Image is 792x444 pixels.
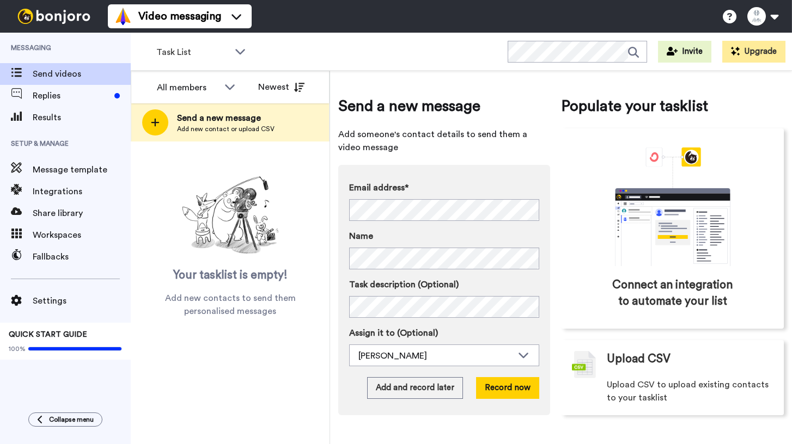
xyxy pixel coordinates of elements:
[177,125,275,133] span: Add new contact or upload CSV
[33,89,110,102] span: Replies
[607,277,738,310] span: Connect an integration to automate your list
[338,95,550,117] span: Send a new message
[156,46,229,59] span: Task List
[658,41,711,63] button: Invite
[9,344,26,353] span: 100%
[561,95,784,117] span: Populate your tasklist
[607,351,671,367] span: Upload CSV
[338,128,550,154] span: Add someone's contact details to send them a video message
[349,181,539,194] label: Email address*
[13,9,95,24] img: bj-logo-header-white.svg
[367,377,463,399] button: Add and record later
[33,163,131,176] span: Message template
[173,267,288,283] span: Your tasklist is empty!
[147,292,313,318] span: Add new contacts to send them personalised messages
[33,111,131,124] span: Results
[607,378,773,404] span: Upload CSV to upload existing contacts to your tasklist
[28,412,102,427] button: Collapse menu
[33,229,131,242] span: Workspaces
[349,278,539,291] label: Task description (Optional)
[591,147,754,266] div: animation
[572,351,596,378] img: csv-grey.png
[49,415,94,424] span: Collapse menu
[33,294,131,307] span: Settings
[349,326,539,340] label: Assign it to (Optional)
[722,41,785,63] button: Upgrade
[33,185,131,198] span: Integrations
[476,377,539,399] button: Record now
[114,8,132,25] img: vm-color.svg
[250,76,313,98] button: Newest
[9,331,87,338] span: QUICK START GUIDE
[157,81,219,94] div: All members
[177,112,275,125] span: Send a new message
[33,207,131,220] span: Share library
[138,9,221,24] span: Video messaging
[176,172,285,259] img: ready-set-action.png
[33,250,131,263] span: Fallbacks
[33,67,131,81] span: Send videos
[358,349,513,362] div: [PERSON_NAME]
[349,230,373,243] span: Name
